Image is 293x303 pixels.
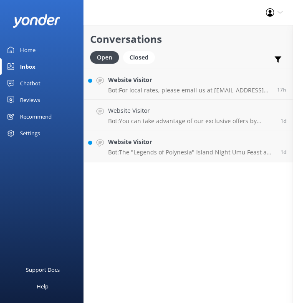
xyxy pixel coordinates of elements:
[123,51,155,64] div: Closed
[20,42,35,58] div: Home
[37,278,48,295] div: Help
[108,137,274,147] h4: Website Visitor
[108,75,271,84] h4: Website Visitor
[280,117,286,124] span: Oct 11 2025 01:19am (UTC -10:00) Pacific/Honolulu
[20,125,40,142] div: Settings
[90,52,123,62] a: Open
[108,106,274,115] h4: Website Visitor
[26,261,60,278] div: Support Docs
[20,75,40,92] div: Chatbot
[108,87,271,94] p: Bot: For local rates, please email us at [EMAIL_ADDRESS][DOMAIN_NAME].
[13,14,61,28] img: yonder-white-logo.png
[84,131,293,162] a: Website VisitorBot:The "Legends of Polynesia" Island Night Umu Feast and Drum Dance Show costs $N...
[20,92,40,108] div: Reviews
[20,108,52,125] div: Recommend
[108,149,274,156] p: Bot: The "Legends of Polynesia" Island Night Umu Feast and Drum Dance Show costs $NZ 99 per adult...
[84,100,293,131] a: Website VisitorBot:You can take advantage of our exclusive offers by booking directly with the re...
[90,31,286,47] h2: Conversations
[108,117,274,125] p: Bot: You can take advantage of our exclusive offers by booking directly with the resort. Visit ou...
[90,51,119,64] div: Open
[20,58,35,75] div: Inbox
[280,149,286,156] span: Oct 10 2025 10:55pm (UTC -10:00) Pacific/Honolulu
[84,69,293,100] a: Website VisitorBot:For local rates, please email us at [EMAIL_ADDRESS][DOMAIN_NAME].17h
[123,52,159,62] a: Closed
[277,86,286,93] span: Oct 11 2025 08:22am (UTC -10:00) Pacific/Honolulu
